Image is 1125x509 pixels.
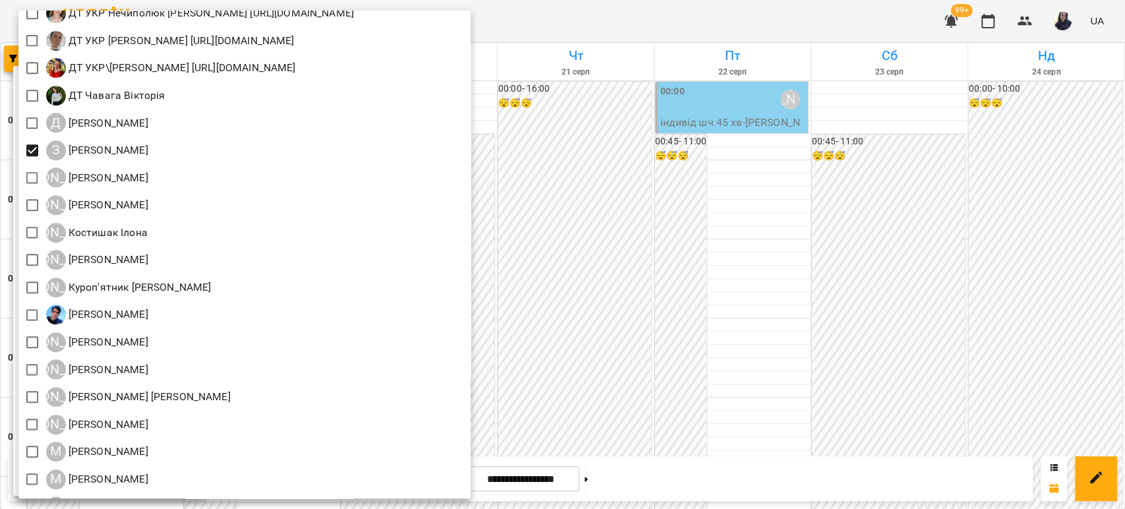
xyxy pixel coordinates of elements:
div: [PERSON_NAME] [46,195,66,215]
a: [PERSON_NAME] [PERSON_NAME] [46,359,148,379]
a: Д ДТ УКР [PERSON_NAME] [URL][DOMAIN_NAME] [46,31,295,51]
div: М [46,469,66,489]
a: Д [PERSON_NAME] [46,113,148,133]
p: [PERSON_NAME] [66,170,148,186]
div: Луньова Ганна [46,359,148,379]
img: Д [46,31,66,51]
a: [PERSON_NAME] [PERSON_NAME] [PERSON_NAME] [46,387,231,407]
a: [PERSON_NAME] [PERSON_NAME] [46,250,148,270]
p: [PERSON_NAME] [66,417,148,433]
div: [PERSON_NAME] [46,415,66,434]
p: [PERSON_NAME] [66,115,148,131]
div: З [46,140,66,160]
img: Д [46,86,66,105]
a: [PERSON_NAME] Костишак Ілона [46,223,148,243]
p: Костишак Ілона [66,225,148,241]
a: З [PERSON_NAME] [46,140,148,160]
p: [PERSON_NAME] [66,197,148,213]
a: Д ДТ УКР Нечиполюк [PERSON_NAME] [URL][DOMAIN_NAME] [46,3,354,23]
div: Ліпатьєва Ольга [46,387,231,407]
div: ДТ УКР\РОС Абасова Сабіна https://us06web.zoom.us/j/84886035086 [46,58,296,78]
div: [PERSON_NAME] [46,167,66,187]
div: [PERSON_NAME] [46,250,66,270]
img: Д [46,58,66,78]
a: [PERSON_NAME] [PERSON_NAME] [46,195,148,215]
p: Куроп'ятник [PERSON_NAME] [66,280,212,295]
p: ДТ УКР [PERSON_NAME] [URL][DOMAIN_NAME] [66,33,295,49]
div: [PERSON_NAME] [46,332,66,352]
p: ДТ УКР\[PERSON_NAME] [URL][DOMAIN_NAME] [66,60,296,76]
div: Марина Альхімович [46,442,148,462]
p: [PERSON_NAME] [66,307,148,322]
div: [PERSON_NAME] [46,223,66,243]
img: Л [46,305,66,324]
div: Д [46,113,66,133]
div: Матвійчук Богдана [46,469,148,489]
div: М [46,442,66,462]
div: Литвин Галина [46,332,148,352]
div: ДТ Чавага Вікторія [46,86,165,105]
p: ДТ УКР Нечиполюк [PERSON_NAME] [URL][DOMAIN_NAME] [66,5,354,21]
div: Костишак Ілона [46,223,148,243]
div: Лісняк Оксана [46,415,148,434]
a: М [PERSON_NAME] [46,469,148,489]
p: [PERSON_NAME] [66,444,148,460]
a: [PERSON_NAME] [PERSON_NAME] [46,167,148,187]
a: Л [PERSON_NAME] [46,305,148,324]
div: Курбанова Софія [46,250,148,270]
div: [PERSON_NAME] [46,359,66,379]
p: [PERSON_NAME] [PERSON_NAME] [66,389,231,405]
div: [PERSON_NAME] [46,278,66,297]
p: [PERSON_NAME] [66,142,148,158]
p: ДТ Чавага Вікторія [66,88,165,104]
a: Д ДТ УКР\[PERSON_NAME] [URL][DOMAIN_NAME] [46,58,296,78]
div: Данилюк Анастасія [46,113,148,133]
div: Кожевнікова Наталія [46,167,148,187]
div: Зверєва Анастасія [46,140,148,160]
p: [PERSON_NAME] [66,362,148,378]
p: [PERSON_NAME] [66,252,148,268]
a: [PERSON_NAME] Куроп'ятник [PERSON_NAME] [46,278,212,297]
div: [PERSON_NAME] [46,387,66,407]
a: М [PERSON_NAME] [46,442,148,462]
a: [PERSON_NAME] [PERSON_NAME] [46,332,148,352]
a: Д ДТ Чавага Вікторія [46,86,165,105]
div: Легоша Олексій [46,305,148,324]
a: [PERSON_NAME] [PERSON_NAME] [46,415,148,434]
p: [PERSON_NAME] [66,471,148,487]
div: Кордон Олена [46,195,148,215]
p: [PERSON_NAME] [66,334,148,350]
img: Д [46,3,66,23]
div: Куроп'ятник Ольга [46,278,212,297]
